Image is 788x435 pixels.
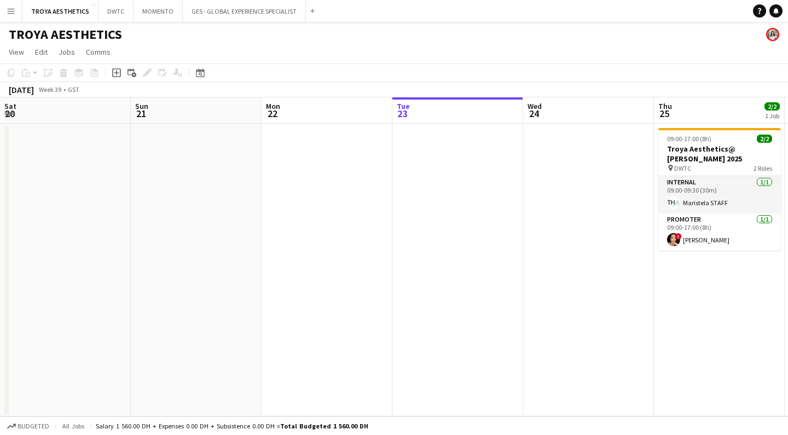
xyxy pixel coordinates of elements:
span: Budgeted [18,422,49,430]
a: Comms [82,45,115,59]
span: ! [675,233,682,240]
span: 2/2 [764,102,780,111]
span: Sun [135,101,148,111]
span: 25 [657,107,672,120]
span: Tue [397,101,410,111]
app-card-role: Promoter1/109:00-17:00 (8h)![PERSON_NAME] [658,213,781,251]
span: 23 [395,107,410,120]
span: 24 [526,107,542,120]
span: View [9,47,24,57]
div: Salary 1 560.00 DH + Expenses 0.00 DH + Subsistence 0.00 DH = [96,422,368,430]
span: Wed [528,101,542,111]
button: MOMENTO [134,1,183,22]
button: GES - GLOBAL EXPERIENCE SPECIALIST [183,1,306,22]
span: Jobs [59,47,75,57]
app-card-role: Internal1/109:00-09:30 (30m)Maristela STAFF [658,176,781,213]
span: Comms [86,47,111,57]
div: 1 Job [765,112,779,120]
span: 2 Roles [754,164,772,172]
a: Jobs [54,45,79,59]
span: DWTC [674,164,691,172]
button: TROYA AESTHETICS [22,1,99,22]
span: Sat [4,101,16,111]
a: View [4,45,28,59]
span: 21 [134,107,148,120]
div: [DATE] [9,84,34,95]
h1: TROYA AESTHETICS [9,26,122,43]
span: 22 [264,107,280,120]
button: Budgeted [5,420,51,432]
span: Total Budgeted 1 560.00 DH [280,422,368,430]
span: Week 39 [36,85,63,94]
span: Mon [266,101,280,111]
app-user-avatar: Maristela Scott [766,28,779,41]
span: 2/2 [757,135,772,143]
span: 09:00-17:00 (8h) [667,135,711,143]
span: 20 [3,107,16,120]
a: Edit [31,45,52,59]
span: Thu [658,101,672,111]
h3: Troya Aesthetics@ [PERSON_NAME] 2025 [658,144,781,164]
span: Edit [35,47,48,57]
span: All jobs [60,422,86,430]
app-job-card: 09:00-17:00 (8h)2/2Troya Aesthetics@ [PERSON_NAME] 2025 DWTC2 RolesInternal1/109:00-09:30 (30m)Ma... [658,128,781,251]
button: DWTC [99,1,134,22]
div: GST [68,85,79,94]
